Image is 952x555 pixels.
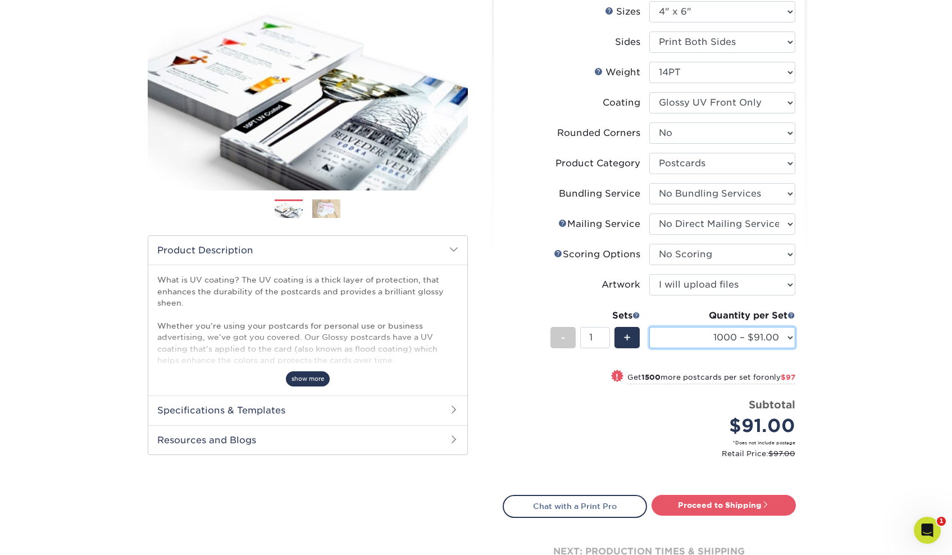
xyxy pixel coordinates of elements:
[605,5,640,19] div: Sizes
[658,412,795,439] div: $91.00
[157,274,458,446] p: What is UV coating? The UV coating is a thick layer of protection, that enhances the durability o...
[652,495,796,515] a: Proceed to Shipping
[275,200,303,220] img: Postcards 01
[512,439,795,446] small: *Does not include postage
[768,449,795,458] span: $97.00
[649,309,795,322] div: Quantity per Set
[749,398,795,411] strong: Subtotal
[148,395,467,425] h2: Specifications & Templates
[557,126,640,140] div: Rounded Corners
[512,448,795,459] small: Retail Price:
[555,157,640,170] div: Product Category
[781,373,795,381] span: $97
[627,373,795,384] small: Get more postcards per set for
[764,373,795,381] span: only
[914,517,941,544] iframe: Intercom live chat
[559,187,640,201] div: Bundling Service
[594,66,640,79] div: Weight
[623,329,631,346] span: +
[641,373,661,381] strong: 1500
[615,35,640,49] div: Sides
[312,199,340,219] img: Postcards 02
[937,517,946,526] span: 1
[148,236,467,265] h2: Product Description
[616,371,618,383] span: !
[148,425,467,454] h2: Resources and Blogs
[286,371,330,386] span: show more
[602,278,640,292] div: Artwork
[554,248,640,261] div: Scoring Options
[503,495,647,517] a: Chat with a Print Pro
[603,96,640,110] div: Coating
[3,521,95,551] iframe: Google Customer Reviews
[558,217,640,231] div: Mailing Service
[550,309,640,322] div: Sets
[561,329,566,346] span: -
